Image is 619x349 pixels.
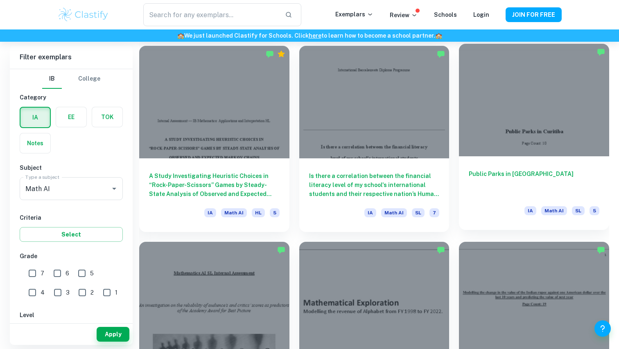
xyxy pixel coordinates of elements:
h6: Is there a correlation between the financial literacy level of my school's international students... [309,171,440,198]
img: Marked [277,246,285,254]
span: 3 [66,288,70,297]
span: HL [252,208,265,217]
h6: We just launched Clastify for Schools. Click to learn how to become a school partner. [2,31,617,40]
span: Math AI [381,208,407,217]
span: 5 [270,208,280,217]
button: Open [108,183,120,194]
a: A Study Investigating Heuristic Choices in “Rock-Paper-Scissors” Games by Steady-State Analysis o... [139,46,289,232]
span: 5 [590,206,599,215]
button: IB [42,69,62,89]
img: Marked [437,50,445,58]
h6: Grade [20,252,123,261]
h6: Subject [20,163,123,172]
button: TOK [92,107,122,127]
h6: Level [20,311,123,320]
img: Clastify logo [57,7,109,23]
span: 2 [90,288,94,297]
span: IA [524,206,536,215]
button: EE [56,107,86,127]
img: Marked [437,246,445,254]
button: College [78,69,100,89]
span: 6 [66,269,69,278]
img: Marked [597,246,605,254]
span: 5 [90,269,94,278]
a: here [309,32,321,39]
span: 7 [429,208,439,217]
button: Notes [20,133,50,153]
span: 4 [41,288,45,297]
button: Select [20,227,123,242]
p: Exemplars [335,10,373,19]
span: 1 [115,288,117,297]
span: 🏫 [177,32,184,39]
img: Marked [266,50,274,58]
h6: A Study Investigating Heuristic Choices in “Rock-Paper-Scissors” Games by Steady-State Analysis o... [149,171,280,198]
h6: Criteria [20,213,123,222]
button: Help and Feedback [594,320,611,337]
a: Login [473,11,489,18]
img: Marked [597,48,605,56]
span: 🏫 [435,32,442,39]
span: SL [412,208,425,217]
span: IA [204,208,216,217]
span: 7 [41,269,44,278]
h6: Filter exemplars [10,46,133,69]
h6: Category [20,93,123,102]
button: Apply [97,327,129,342]
div: Filter type choice [42,69,100,89]
span: SL [572,206,585,215]
span: Math AI [541,206,567,215]
span: IA [364,208,376,217]
div: Premium [277,50,285,58]
h6: Public Parks in [GEOGRAPHIC_DATA] [469,169,599,196]
a: Is there a correlation between the financial literacy level of my school's international students... [299,46,450,232]
button: JOIN FOR FREE [506,7,562,22]
span: Math AI [221,208,247,217]
input: Search for any exemplars... [143,3,278,26]
p: Review [390,11,418,20]
a: Public Parks in [GEOGRAPHIC_DATA]IAMath AISL5 [459,46,609,232]
label: Type a subject [25,173,59,180]
a: Schools [434,11,457,18]
button: IA [20,108,50,127]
